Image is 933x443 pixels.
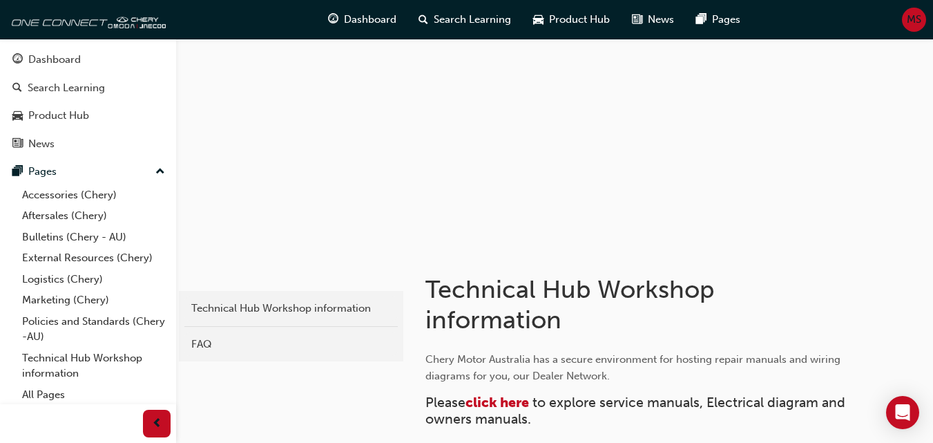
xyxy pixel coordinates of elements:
button: Pages [6,159,171,185]
a: Policies and Standards (Chery -AU) [17,311,171,348]
span: pages-icon [12,166,23,178]
a: Search Learning [6,75,171,101]
a: guage-iconDashboard [317,6,407,34]
span: pages-icon [696,11,706,28]
span: search-icon [12,82,22,95]
div: Open Intercom Messenger [886,396,919,429]
a: Bulletins (Chery - AU) [17,227,171,248]
span: up-icon [155,163,165,181]
span: Search Learning [434,12,511,28]
span: car-icon [533,11,544,28]
span: guage-icon [328,11,338,28]
a: news-iconNews [621,6,685,34]
span: news-icon [632,11,642,28]
span: prev-icon [152,415,162,433]
a: Technical Hub Workshop information [184,296,398,321]
span: Dashboard [344,12,396,28]
a: Dashboard [6,47,171,73]
span: Pages [712,12,740,28]
div: Search Learning [28,80,105,96]
span: Please [425,395,465,411]
a: Product Hub [6,103,171,129]
a: Marketing (Chery) [17,290,171,311]
a: pages-iconPages [685,6,751,34]
a: All Pages [17,384,171,406]
span: News [648,12,674,28]
a: FAQ [184,332,398,357]
span: MS [907,12,921,28]
a: External Resources (Chery) [17,247,171,269]
span: to explore service manuals, Electrical diagram and owners manuals. [425,395,849,426]
span: Chery Motor Australia has a secure environment for hosting repair manuals and wiring diagrams for... [425,353,843,382]
div: Pages [28,164,57,180]
div: FAQ [191,337,391,352]
span: Product Hub [549,12,610,28]
a: car-iconProduct Hub [522,6,621,34]
a: News [6,131,171,157]
span: news-icon [12,138,23,151]
a: search-iconSearch Learning [407,6,522,34]
div: Product Hub [28,108,89,124]
span: car-icon [12,110,23,122]
a: Aftersales (Chery) [17,205,171,227]
a: Logistics (Chery) [17,269,171,290]
img: oneconnect [7,6,166,33]
a: click here [465,395,529,411]
h1: Technical Hub Workshop information [425,274,828,334]
a: Accessories (Chery) [17,185,171,206]
a: Technical Hub Workshop information [17,348,171,384]
button: DashboardSearch LearningProduct HubNews [6,44,171,159]
button: MS [902,8,926,32]
div: Technical Hub Workshop information [191,301,391,317]
span: search-icon [419,11,428,28]
div: News [28,136,55,152]
span: guage-icon [12,54,23,66]
div: Dashboard [28,52,81,68]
